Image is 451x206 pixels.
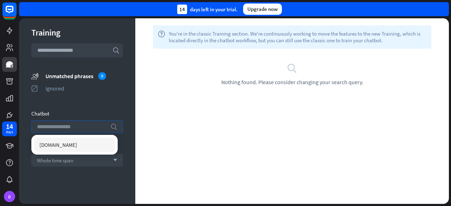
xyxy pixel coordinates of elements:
span: Whole time span [37,157,73,164]
i: search [287,63,297,73]
span: You're in the classic Training section. We're continuously working to move the features to the ne... [169,30,426,44]
i: help [158,30,165,44]
div: Chatbot [31,110,123,117]
div: Ignored [45,85,123,92]
div: D [4,191,15,202]
i: search [112,47,119,54]
div: days [6,130,13,135]
div: 14 [177,5,187,14]
i: search [110,123,117,130]
span: Nothing found. Please consider changing your search query. [221,79,363,86]
span: [DOMAIN_NAME] [39,142,77,148]
i: arrow_down [110,158,117,162]
div: Upgrade now [243,4,282,15]
button: Open LiveChat chat widget [6,3,27,24]
i: unmatched_phrases [31,72,38,80]
div: Training [31,27,123,38]
div: days left in your trial. [177,5,237,14]
i: ignored [31,85,38,92]
a: 14 days [2,121,17,136]
div: 0 [98,72,106,80]
div: Unmatched phrases [45,72,123,80]
div: 14 [6,123,13,130]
